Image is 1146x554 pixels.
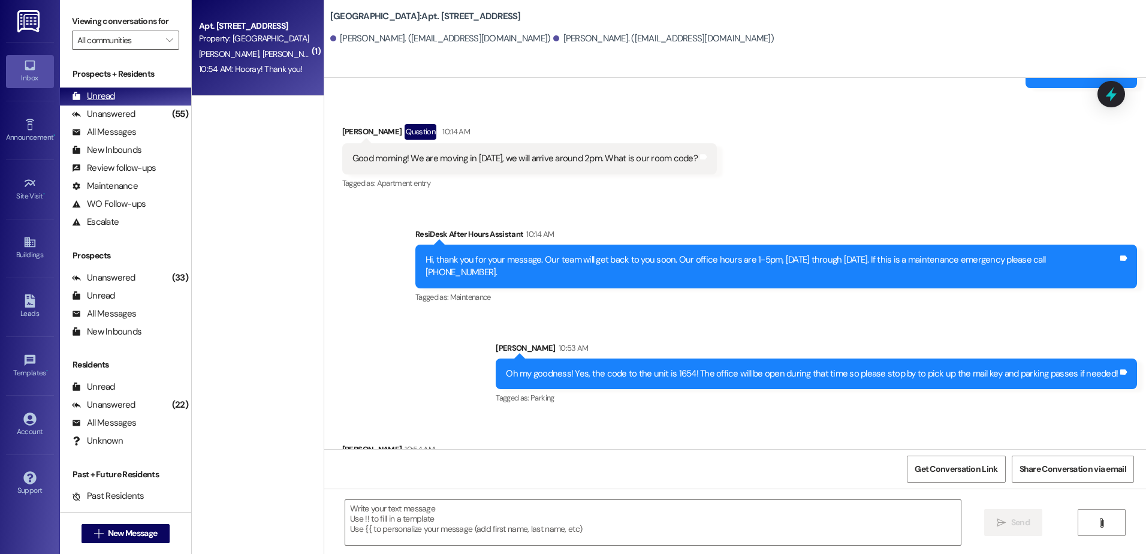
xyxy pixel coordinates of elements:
div: Past + Future Residents [60,468,191,481]
label: Viewing conversations for [72,12,179,31]
div: Residents [60,359,191,371]
span: [PERSON_NAME] [262,49,322,59]
a: Buildings [6,232,54,264]
div: 10:54 AM [402,443,435,456]
div: Review follow-ups [72,162,156,174]
div: Maintenance [72,180,138,192]
div: 10:54 AM: Hooray! Thank you! [199,64,302,74]
div: Tagged as: [342,174,717,192]
div: New Inbounds [72,144,141,156]
div: [PERSON_NAME]. ([EMAIL_ADDRESS][DOMAIN_NAME]) [330,32,551,45]
div: Question [405,124,436,139]
div: Past Residents [72,490,144,502]
a: Site Visit • [6,173,54,206]
a: Inbox [6,55,54,88]
i:  [1097,518,1106,528]
div: Prospects [60,249,191,262]
span: Send [1011,516,1030,529]
div: (55) [169,105,191,124]
div: New Inbounds [72,326,141,338]
div: 10:14 AM [523,228,554,240]
div: All Messages [72,308,136,320]
a: Support [6,468,54,500]
span: Parking [530,393,554,403]
input: All communities [77,31,160,50]
b: [GEOGRAPHIC_DATA]: Apt. [STREET_ADDRESS] [330,10,521,23]
span: Apartment entry [377,178,430,188]
div: Unanswered [72,272,135,284]
div: Unanswered [72,399,135,411]
div: [PERSON_NAME]. ([EMAIL_ADDRESS][DOMAIN_NAME]) [553,32,774,45]
div: All Messages [72,126,136,138]
div: [PERSON_NAME] [342,443,444,460]
div: WO Follow-ups [72,198,146,210]
div: Tagged as: [496,389,1137,407]
span: New Message [108,527,157,540]
div: Unread [72,381,115,393]
div: Unknown [72,435,123,447]
img: ResiDesk Logo [17,10,42,32]
a: Account [6,409,54,441]
span: • [46,367,48,375]
span: Get Conversation Link [915,463,997,475]
div: 10:53 AM [556,342,589,354]
span: • [53,131,55,140]
i:  [94,529,103,538]
div: Apt. [STREET_ADDRESS] [199,20,310,32]
a: Leads [6,291,54,323]
div: Property: [GEOGRAPHIC_DATA] [199,32,310,45]
div: Hi, thank you for your message. Our team will get back to you soon. Our office hours are 1-5pm, [... [426,254,1118,279]
div: Tagged as: [415,288,1137,306]
span: Share Conversation via email [1020,463,1126,475]
div: (22) [169,396,191,414]
div: Unread [72,90,115,103]
div: Unread [72,290,115,302]
div: (33) [169,269,191,287]
button: New Message [82,524,170,543]
div: [PERSON_NAME] [342,124,717,143]
button: Share Conversation via email [1012,456,1134,483]
div: Escalate [72,216,119,228]
button: Send [984,509,1042,536]
div: Prospects + Residents [60,68,191,80]
div: Unanswered [72,108,135,121]
span: [PERSON_NAME] [199,49,263,59]
span: Maintenance [450,292,491,302]
div: ResiDesk After Hours Assistant [415,228,1137,245]
div: Good morning! We are moving in [DATE], we will arrive around 2pm. What is our room code? [352,152,698,165]
i:  [166,35,173,45]
div: All Messages [72,417,136,429]
a: Templates • [6,350,54,383]
div: Oh my goodness! Yes, the code to the unit is 1654! The office will be open during that time so pl... [506,368,1118,380]
div: [PERSON_NAME] [496,342,1137,359]
span: • [43,190,45,198]
i:  [997,518,1006,528]
div: 10:14 AM [439,125,470,138]
button: Get Conversation Link [907,456,1005,483]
